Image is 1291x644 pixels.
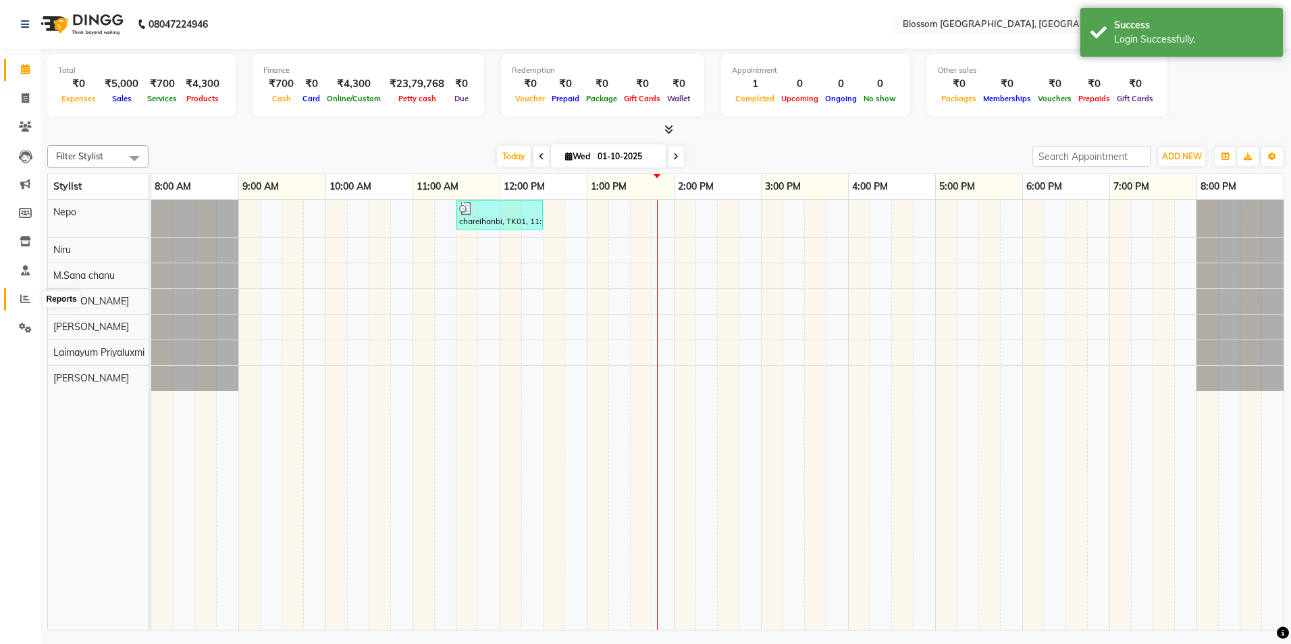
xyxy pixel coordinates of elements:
[938,76,980,92] div: ₹0
[144,76,180,92] div: ₹700
[43,291,80,307] div: Reports
[849,177,891,196] a: 4:00 PM
[395,94,440,103] span: Petty cash
[512,94,548,103] span: Voucher
[980,76,1034,92] div: ₹0
[53,269,115,281] span: M.Sana chanu
[53,295,129,307] span: [PERSON_NAME]
[413,177,462,196] a: 11:00 AM
[1034,94,1075,103] span: Vouchers
[1197,177,1240,196] a: 8:00 PM
[451,94,472,103] span: Due
[109,94,135,103] span: Sales
[500,177,548,196] a: 12:00 PM
[58,76,99,92] div: ₹0
[1162,151,1202,161] span: ADD NEW
[938,65,1157,76] div: Other sales
[1075,94,1113,103] span: Prepaids
[822,94,860,103] span: Ongoing
[860,76,899,92] div: 0
[323,76,384,92] div: ₹4,300
[512,65,693,76] div: Redemption
[732,94,778,103] span: Completed
[1075,76,1113,92] div: ₹0
[860,94,899,103] span: No show
[1110,177,1153,196] a: 7:00 PM
[512,76,548,92] div: ₹0
[183,94,222,103] span: Products
[562,151,594,161] span: Wed
[621,76,664,92] div: ₹0
[34,5,127,43] img: logo
[778,76,822,92] div: 0
[583,76,621,92] div: ₹0
[548,76,583,92] div: ₹0
[58,94,99,103] span: Expenses
[458,202,542,227] div: chareihanbi, TK01, 11:30 AM-12:30 PM, Cut & Style - [DEMOGRAPHIC_DATA] Hair Cut
[1113,94,1157,103] span: Gift Cards
[384,76,450,92] div: ₹23,79,768
[1023,177,1065,196] a: 6:00 PM
[450,76,473,92] div: ₹0
[1114,32,1273,47] div: Login Successfully.
[269,94,294,103] span: Cash
[980,94,1034,103] span: Memberships
[58,65,225,76] div: Total
[732,76,778,92] div: 1
[53,372,129,384] span: [PERSON_NAME]
[548,94,583,103] span: Prepaid
[149,5,208,43] b: 08047224946
[144,94,180,103] span: Services
[323,94,384,103] span: Online/Custom
[938,94,980,103] span: Packages
[99,76,144,92] div: ₹5,000
[822,76,860,92] div: 0
[1034,76,1075,92] div: ₹0
[583,94,621,103] span: Package
[594,146,661,167] input: 2025-10-01
[778,94,822,103] span: Upcoming
[326,177,375,196] a: 10:00 AM
[664,76,693,92] div: ₹0
[1114,18,1273,32] div: Success
[936,177,978,196] a: 5:00 PM
[1159,147,1205,166] button: ADD NEW
[497,146,531,167] span: Today
[56,151,103,161] span: Filter Stylist
[299,76,323,92] div: ₹0
[1113,76,1157,92] div: ₹0
[1032,146,1151,167] input: Search Appointment
[675,177,717,196] a: 2:00 PM
[53,180,82,192] span: Stylist
[180,76,225,92] div: ₹4,300
[151,177,194,196] a: 8:00 AM
[263,65,473,76] div: Finance
[53,206,76,218] span: Nepo
[53,346,144,358] span: Laimayum Priyaluxmi
[587,177,630,196] a: 1:00 PM
[53,244,71,256] span: Niru
[263,76,299,92] div: ₹700
[621,94,664,103] span: Gift Cards
[732,65,899,76] div: Appointment
[239,177,282,196] a: 9:00 AM
[299,94,323,103] span: Card
[762,177,804,196] a: 3:00 PM
[664,94,693,103] span: Wallet
[53,321,129,333] span: [PERSON_NAME]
